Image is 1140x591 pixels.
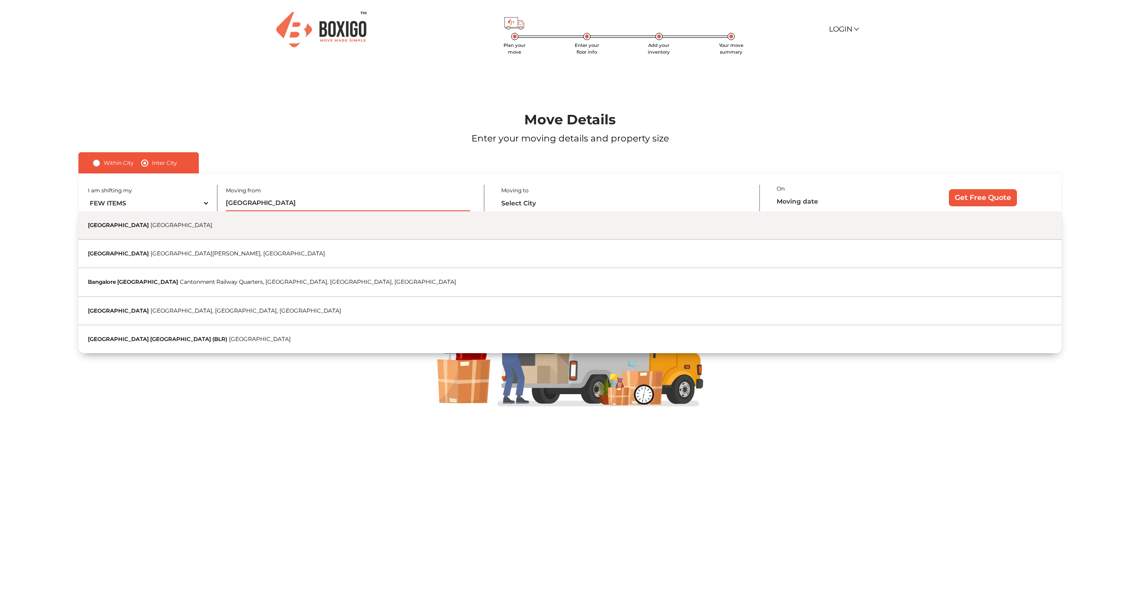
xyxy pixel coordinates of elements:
label: Is flexible? [787,209,815,219]
label: I am shifting my [88,186,132,195]
input: Moving date [777,194,899,209]
span: [GEOGRAPHIC_DATA] [151,222,212,228]
label: On [777,185,785,193]
span: Add your inventory [648,42,670,55]
p: Enter your moving details and property size [46,132,1094,145]
button: [GEOGRAPHIC_DATA] [GEOGRAPHIC_DATA] (BLR)[GEOGRAPHIC_DATA] [78,325,1062,353]
span: [GEOGRAPHIC_DATA] [88,307,149,314]
span: [GEOGRAPHIC_DATA] [229,336,291,342]
span: Your move summary [719,42,743,55]
label: Inter City [152,158,177,168]
label: Moving from [226,186,261,195]
span: [GEOGRAPHIC_DATA] [GEOGRAPHIC_DATA] (BLR) [88,336,227,342]
span: [GEOGRAPHIC_DATA] [88,250,149,257]
label: Within City [104,158,134,168]
button: [GEOGRAPHIC_DATA][GEOGRAPHIC_DATA], [GEOGRAPHIC_DATA], [GEOGRAPHIC_DATA] [78,297,1062,325]
span: [GEOGRAPHIC_DATA] [88,222,149,228]
label: Moving to [501,186,529,195]
span: Cantonment Railway Quarters, [GEOGRAPHIC_DATA], [GEOGRAPHIC_DATA], [GEOGRAPHIC_DATA] [180,278,456,285]
button: Bangalore [GEOGRAPHIC_DATA]Cantonment Railway Quarters, [GEOGRAPHIC_DATA], [GEOGRAPHIC_DATA], [GE... [78,268,1062,296]
img: Boxigo [276,12,366,47]
input: Select City [226,195,470,211]
h1: Move Details [46,112,1094,128]
a: Login [829,25,858,33]
span: Plan your move [504,42,526,55]
button: [GEOGRAPHIC_DATA][GEOGRAPHIC_DATA][PERSON_NAME], [GEOGRAPHIC_DATA] [78,240,1062,268]
input: Select City [501,195,746,211]
button: [GEOGRAPHIC_DATA][GEOGRAPHIC_DATA] [78,211,1062,240]
span: Enter your floor info [575,42,599,55]
input: Get Free Quote [949,189,1017,206]
span: Bangalore [GEOGRAPHIC_DATA] [88,278,178,285]
span: [GEOGRAPHIC_DATA], [GEOGRAPHIC_DATA], [GEOGRAPHIC_DATA] [151,307,341,314]
span: [GEOGRAPHIC_DATA][PERSON_NAME], [GEOGRAPHIC_DATA] [151,250,325,257]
